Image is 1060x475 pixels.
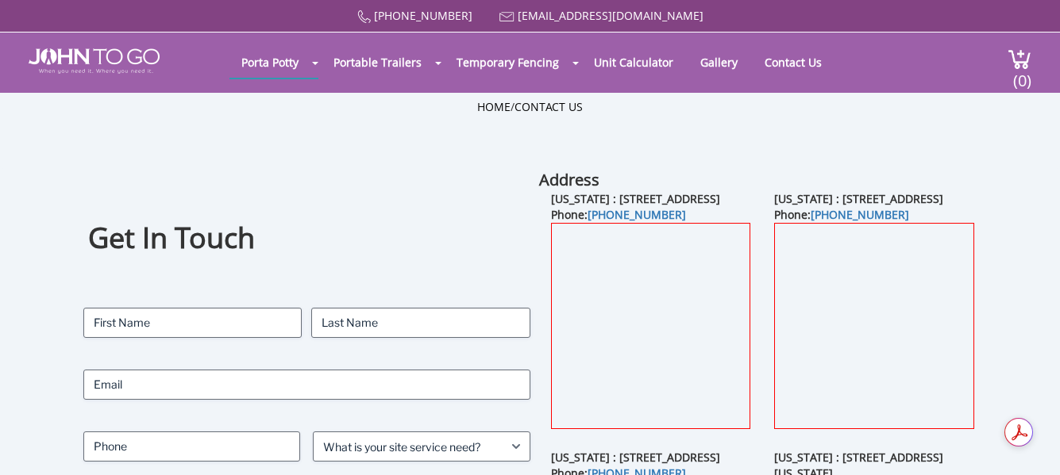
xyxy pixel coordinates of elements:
a: [PHONE_NUMBER] [588,207,686,222]
a: [PHONE_NUMBER] [811,207,909,222]
input: First Name [83,308,302,338]
input: Email [83,370,530,400]
img: Mail [499,12,515,22]
input: Phone [83,431,300,462]
img: JOHN to go [29,48,160,74]
input: Last Name [311,308,530,338]
a: Temporary Fencing [445,47,571,78]
a: Home [477,99,511,114]
a: Gallery [688,47,750,78]
a: Unit Calculator [582,47,685,78]
img: Call [357,10,371,24]
span: (0) [1012,57,1031,91]
b: [US_STATE] : [STREET_ADDRESS] [774,191,943,206]
a: Porta Potty [229,47,310,78]
ul: / [477,99,583,115]
img: cart a [1008,48,1031,70]
b: [US_STATE] : [STREET_ADDRESS] [551,450,720,465]
a: Contact Us [753,47,834,78]
b: Phone: [551,207,686,222]
b: Address [539,169,599,190]
b: [US_STATE] : [STREET_ADDRESS] [551,191,720,206]
a: [EMAIL_ADDRESS][DOMAIN_NAME] [518,8,703,23]
a: [PHONE_NUMBER] [374,8,472,23]
b: Phone: [774,207,909,222]
a: Portable Trailers [322,47,434,78]
a: Contact Us [515,99,583,114]
h1: Get In Touch [88,219,526,258]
